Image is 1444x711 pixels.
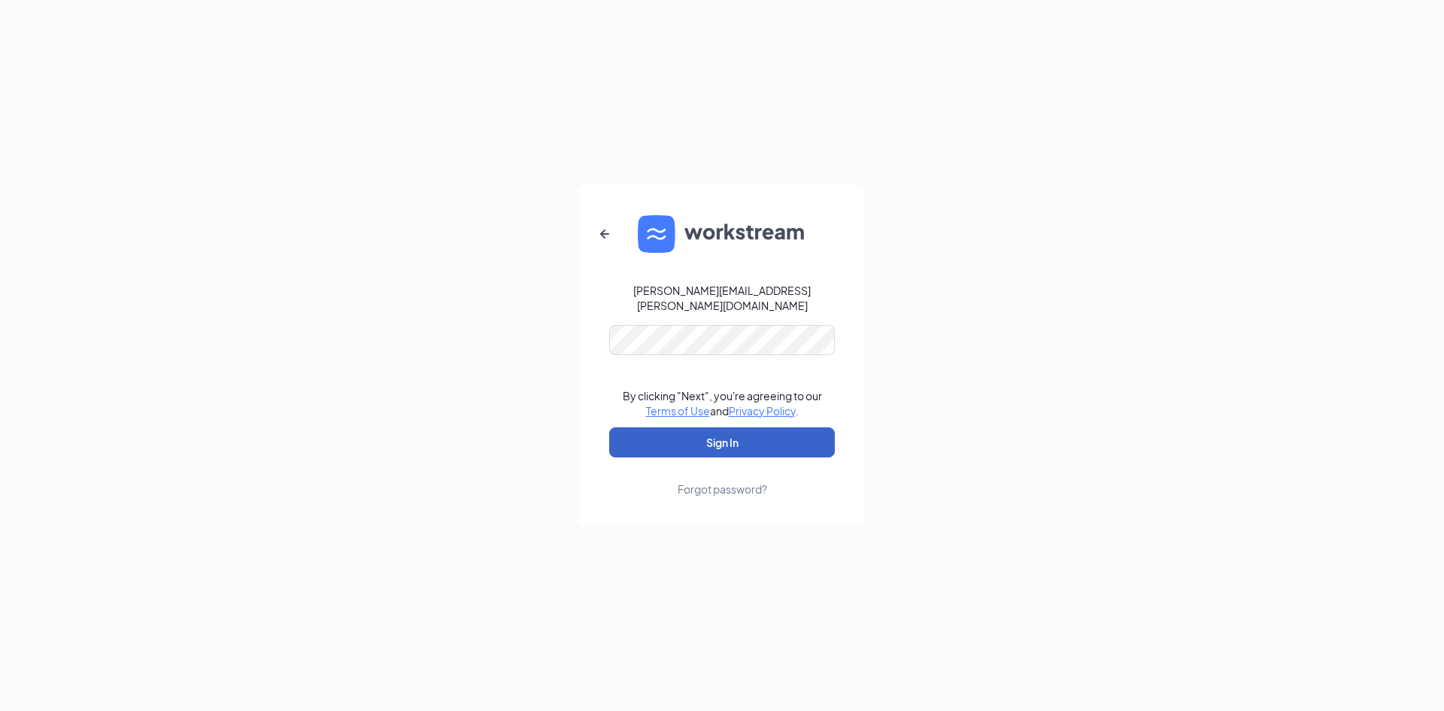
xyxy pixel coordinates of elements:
div: By clicking "Next", you're agreeing to our and . [623,388,822,418]
img: WS logo and Workstream text [638,215,806,253]
div: Forgot password? [678,482,767,497]
a: Privacy Policy [729,404,796,418]
button: ArrowLeftNew [587,216,623,252]
div: [PERSON_NAME][EMAIL_ADDRESS][PERSON_NAME][DOMAIN_NAME] [609,283,835,313]
button: Sign In [609,427,835,457]
a: Terms of Use [646,404,710,418]
a: Forgot password? [678,457,767,497]
svg: ArrowLeftNew [596,225,614,243]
